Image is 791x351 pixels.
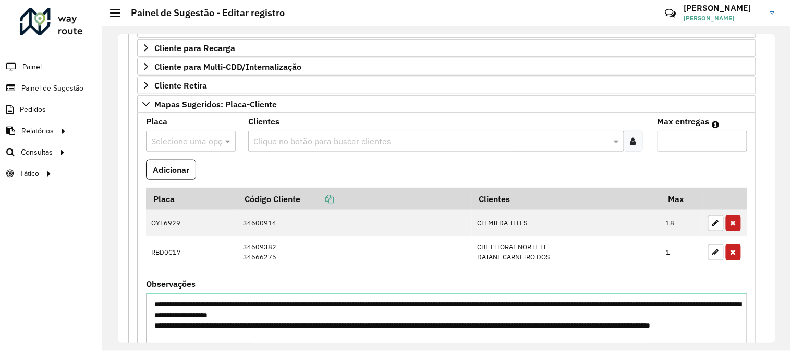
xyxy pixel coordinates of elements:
[21,147,53,158] span: Consultas
[21,83,83,94] span: Painel de Sugestão
[146,160,196,180] button: Adicionar
[22,61,42,72] span: Painel
[661,236,703,267] td: 1
[146,278,196,290] label: Observações
[146,188,238,210] th: Placa
[238,188,472,210] th: Código Cliente
[154,81,207,90] span: Cliente Retira
[154,44,235,52] span: Cliente para Recarga
[248,115,279,128] label: Clientes
[661,188,703,210] th: Max
[137,58,756,76] a: Cliente para Multi-CDD/Internalização
[684,14,762,23] span: [PERSON_NAME]
[238,236,472,267] td: 34609382 34666275
[137,77,756,94] a: Cliente Retira
[238,210,472,237] td: 34600914
[661,210,703,237] td: 18
[21,126,54,136] span: Relatórios
[658,115,710,128] label: Max entregas
[472,236,661,267] td: CBE LITORAL NORTE LT DAIANE CARNEIRO DOS
[684,3,762,13] h3: [PERSON_NAME]
[146,236,238,267] td: RBD0C17
[472,210,661,237] td: CLEMILDA TELES
[712,120,720,129] em: Máximo de clientes que serão colocados na mesma rota com os clientes informados
[120,7,285,19] h2: Painel de Sugestão - Editar registro
[472,188,661,210] th: Clientes
[146,210,238,237] td: OYF6929
[659,2,682,24] a: Contato Rápido
[154,62,301,71] span: Cliente para Multi-CDD/Internalização
[300,194,334,204] a: Copiar
[154,100,277,108] span: Mapas Sugeridos: Placa-Cliente
[137,39,756,57] a: Cliente para Recarga
[20,168,39,179] span: Tático
[20,104,46,115] span: Pedidos
[146,115,167,128] label: Placa
[137,95,756,113] a: Mapas Sugeridos: Placa-Cliente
